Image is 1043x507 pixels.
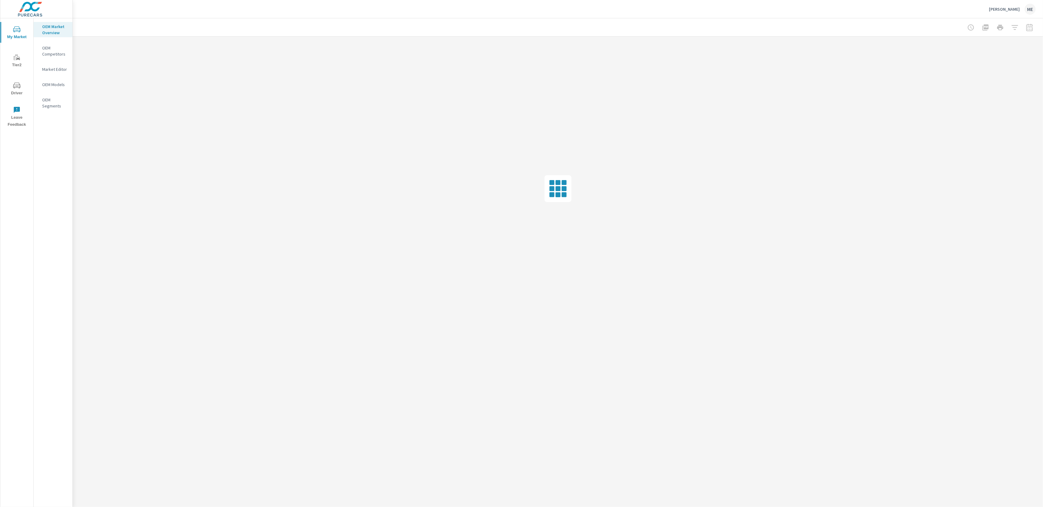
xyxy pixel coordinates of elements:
[0,18,33,131] div: nav menu
[34,43,72,59] div: OEM Competitors
[2,54,31,69] span: Tier2
[42,66,68,72] p: Market Editor
[2,26,31,41] span: My Market
[2,82,31,97] span: Driver
[42,81,68,88] p: OEM Models
[34,80,72,89] div: OEM Models
[34,95,72,110] div: OEM Segments
[2,106,31,128] span: Leave Feedback
[42,45,68,57] p: OEM Competitors
[34,22,72,37] div: OEM Market Overview
[34,65,72,74] div: Market Editor
[989,6,1020,12] p: [PERSON_NAME]
[1025,4,1036,15] div: ME
[42,24,68,36] p: OEM Market Overview
[42,97,68,109] p: OEM Segments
